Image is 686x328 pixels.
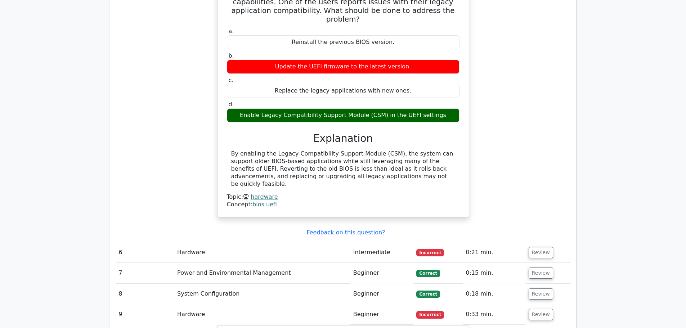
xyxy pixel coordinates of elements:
div: Update the UEFI firmware to the latest version. [227,60,459,74]
button: Review [529,268,553,279]
td: 0:33 min. [463,304,525,325]
td: Beginner [350,284,414,304]
span: Correct [416,291,440,298]
a: hardware [251,193,278,200]
td: 9 [116,304,175,325]
td: 0:18 min. [463,284,525,304]
div: Concept: [227,201,459,208]
button: Review [529,247,553,258]
a: Feedback on this question? [306,229,385,236]
td: Hardware [174,242,350,263]
h3: Explanation [231,132,455,145]
td: 0:15 min. [463,263,525,283]
td: Beginner [350,263,414,283]
span: Incorrect [416,311,444,318]
span: a. [229,28,234,35]
a: bios uefi [252,201,277,208]
td: Power and Environmental Management [174,263,350,283]
button: Review [529,288,553,300]
span: d. [229,101,234,108]
td: 8 [116,284,175,304]
div: By enabling the Legacy Compatibility Support Module (CSM), the system can support older BIOS-base... [231,150,455,188]
button: Review [529,309,553,320]
div: Reinstall the previous BIOS version. [227,35,459,49]
td: Intermediate [350,242,414,263]
td: 6 [116,242,175,263]
span: c. [229,77,234,84]
td: System Configuration [174,284,350,304]
td: 7 [116,263,175,283]
div: Topic: [227,193,459,201]
td: 0:21 min. [463,242,525,263]
div: Enable Legacy Compatibility Support Module (CSM) in the UEFI settings [227,108,459,122]
td: Beginner [350,304,414,325]
span: Correct [416,270,440,277]
span: Incorrect [416,249,444,256]
div: Replace the legacy applications with new ones. [227,84,459,98]
span: b. [229,52,234,59]
td: Hardware [174,304,350,325]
